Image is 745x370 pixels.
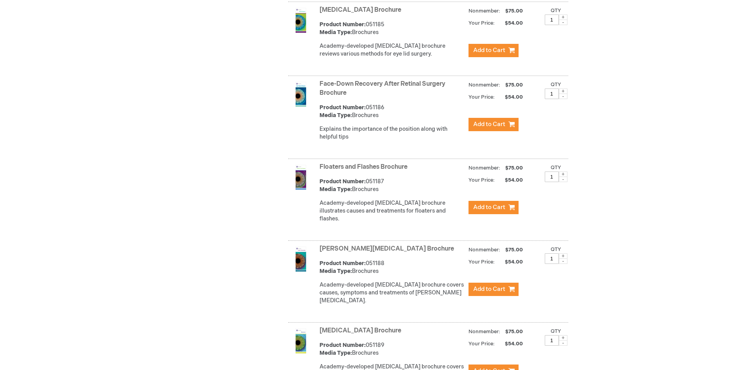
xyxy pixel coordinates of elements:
strong: Nonmember: [469,80,500,90]
strong: Your Price: [469,177,495,183]
span: $75.00 [504,8,524,14]
div: Academy-developed [MEDICAL_DATA] brochure covers causes, symptoms and treatments of [PERSON_NAME]... [320,281,465,305]
label: Qty [551,164,561,171]
label: Qty [551,81,561,88]
span: $54.00 [496,177,524,183]
div: Explains the importance of the position along with helpful tips [320,125,465,141]
strong: Product Number: [320,342,366,348]
strong: Product Number: [320,21,366,28]
input: Qty [545,171,559,182]
strong: Product Number: [320,178,366,185]
span: Add to Cart [473,285,505,293]
span: $54.00 [496,259,524,265]
input: Qty [545,88,559,99]
strong: Media Type: [320,29,352,36]
div: 051185 Brochures [320,21,465,36]
span: $54.00 [496,94,524,100]
input: Qty [545,14,559,25]
div: 051188 Brochures [320,260,465,275]
strong: Your Price: [469,341,495,347]
span: $75.00 [504,247,524,253]
a: Floaters and Flashes Brochure [320,163,408,171]
div: 051186 Brochures [320,104,465,119]
span: Add to Cart [473,204,505,211]
div: Academy-developed [MEDICAL_DATA] brochure reviews various methods for eye lid surgery. [320,42,465,58]
strong: Nonmember: [469,327,500,337]
strong: Nonmember: [469,6,500,16]
span: $75.00 [504,165,524,171]
span: $54.00 [496,341,524,347]
img: Eyelid Surgery Brochure [288,8,313,33]
div: 051189 Brochures [320,341,465,357]
input: Qty [545,335,559,346]
a: [PERSON_NAME][MEDICAL_DATA] Brochure [320,245,454,253]
strong: Your Price: [469,94,495,100]
strong: Nonmember: [469,245,500,255]
span: $75.00 [504,328,524,335]
a: [MEDICAL_DATA] Brochure [320,6,401,14]
a: [MEDICAL_DATA] Brochure [320,327,401,334]
button: Add to Cart [469,44,519,57]
span: Add to Cart [473,47,505,54]
div: Academy-developed [MEDICAL_DATA] brochure illustrates causes and treatments for floaters and flas... [320,199,465,223]
span: $75.00 [504,82,524,88]
img: Glaucoma Brochure [288,328,313,354]
label: Qty [551,246,561,253]
a: Face-Down Recovery After Retinal Surgery Brochure [320,80,445,97]
img: Fuchs' Dystrophy Brochure [288,247,313,272]
strong: Your Price: [469,259,495,265]
div: 051187 Brochures [320,178,465,193]
strong: Media Type: [320,186,352,193]
strong: Media Type: [320,268,352,274]
img: Face-Down Recovery After Retinal Surgery Brochure [288,82,313,107]
strong: Nonmember: [469,163,500,173]
strong: Product Number: [320,104,366,111]
strong: Product Number: [320,260,366,267]
input: Qty [545,253,559,264]
span: Add to Cart [473,121,505,128]
span: $54.00 [496,20,524,26]
button: Add to Cart [469,118,519,131]
label: Qty [551,7,561,14]
strong: Media Type: [320,112,352,119]
button: Add to Cart [469,283,519,296]
strong: Media Type: [320,350,352,356]
img: Floaters and Flashes Brochure [288,165,313,190]
strong: Your Price: [469,20,495,26]
label: Qty [551,328,561,334]
button: Add to Cart [469,201,519,214]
